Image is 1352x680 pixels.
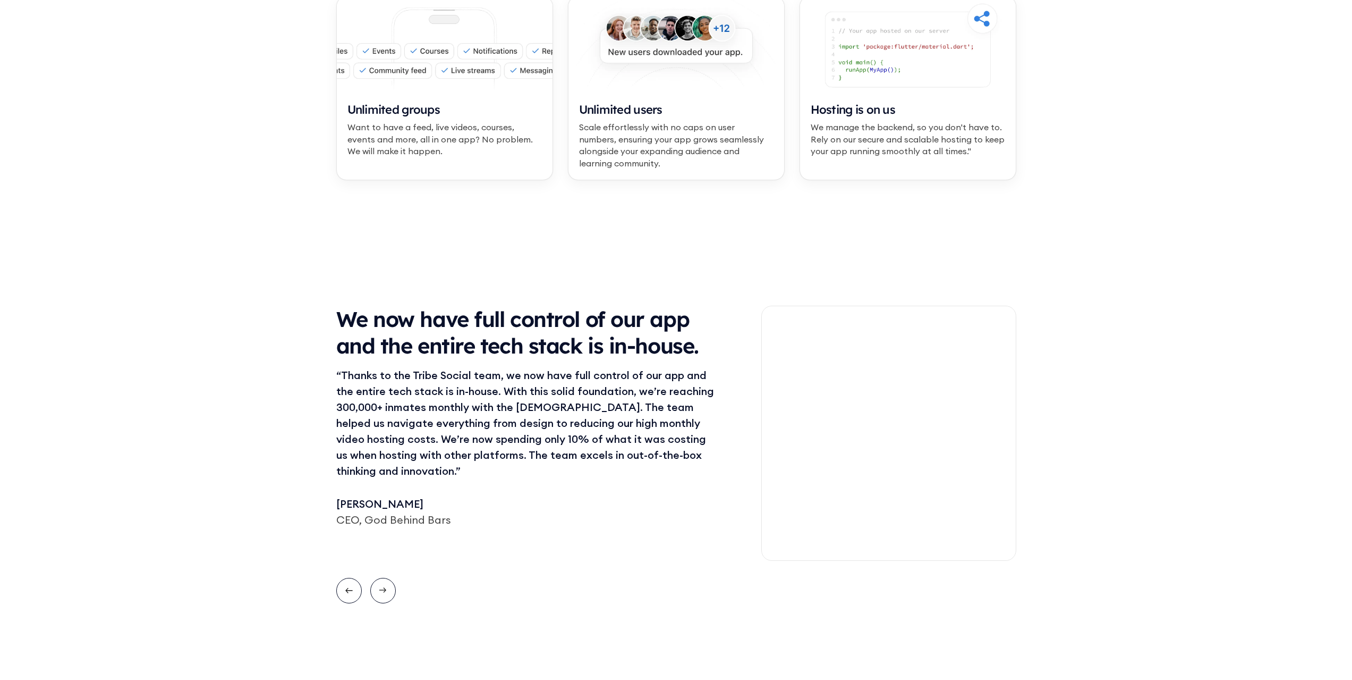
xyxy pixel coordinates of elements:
[370,578,396,603] a: Next slide
[811,102,1005,117] div: Hosting is on us
[347,102,542,117] div: Unlimited groups
[579,102,773,117] div: Unlimited users
[336,306,1016,561] div: 1 / 2
[336,306,719,359] div: We now have full control of our app and the entire tech stack is in-house.
[336,496,719,512] div: [PERSON_NAME]
[336,512,719,528] div: CEO, God Behind Bars
[336,578,362,603] a: Previous slide
[811,121,1005,157] div: We manage the backend, so you don't have to. Rely on our secure and scalable hosting to keep your...
[347,121,542,157] div: Want to have a feed, live videos, courses, events and more, all in one app? No problem. We will m...
[336,367,719,479] div: “Thanks to the Tribe Social team, we now have full control of our app and the entire tech stack i...
[579,121,773,169] div: Scale effortlessly with no caps on user numbers, ensuring your app grows seamlessly alongside you...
